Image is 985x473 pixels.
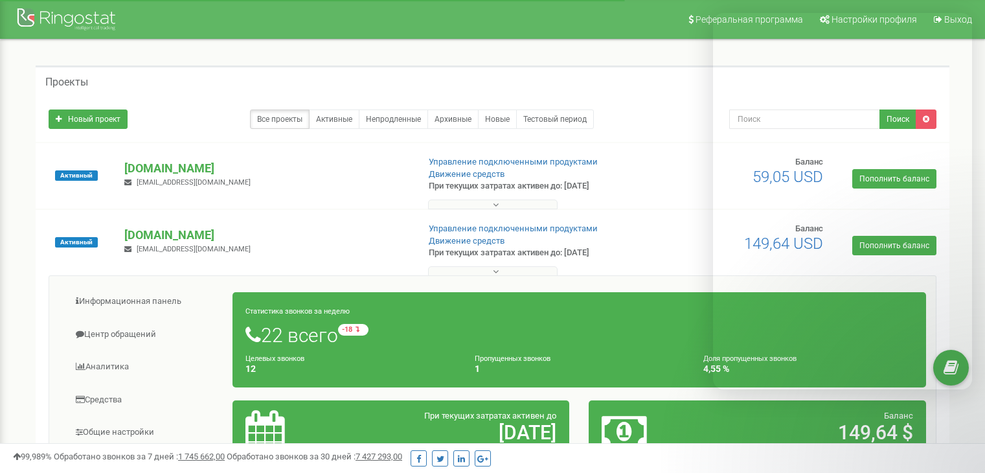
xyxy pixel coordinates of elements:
a: Движение средств [429,169,504,179]
a: Средства [59,384,233,416]
small: Статистика звонков за неделю [245,307,350,316]
a: Управление подключенными продуктами [429,157,598,167]
span: Баланс [884,411,913,421]
a: Общие настройки [59,417,233,448]
a: Управление подключенными продуктами [429,224,598,233]
small: Целевых звонков [245,354,304,363]
h2: 149,64 $ [712,422,913,443]
small: Пропущенных звонков [475,354,550,363]
iframe: Intercom live chat [941,400,972,431]
u: 1 745 662,00 [178,452,225,461]
small: Доля пропущенных звонков [703,354,797,363]
a: Новый проект [49,110,128,129]
span: [EMAIL_ADDRESS][DOMAIN_NAME] [137,178,251,187]
h4: 4,55 % [703,364,913,374]
u: 7 427 293,00 [356,452,402,461]
span: Обработано звонков за 30 дней : [227,452,402,461]
a: Новые [478,110,517,129]
h1: 22 всего [245,324,913,346]
h4: 1 [475,364,685,374]
span: Активный [55,237,98,248]
span: Обработано звонков за 7 дней : [54,452,225,461]
h2: [DATE] [356,422,556,443]
p: При текущих затратах активен до: [DATE] [429,247,636,259]
span: Активный [55,170,98,181]
a: Архивные [427,110,479,129]
a: Информационная панель [59,286,233,317]
p: [DOMAIN_NAME] [124,160,407,177]
a: Движение средств [429,236,504,246]
span: [EMAIL_ADDRESS][DOMAIN_NAME] [137,245,251,253]
small: -18 [338,324,368,336]
span: 99,989% [13,452,52,461]
span: Реферальная программа [696,14,803,25]
h4: 12 [245,364,455,374]
p: [DOMAIN_NAME] [124,227,407,244]
a: Все проекты [250,110,310,129]
iframe: Intercom live chat [713,13,972,389]
p: При текущих затратах активен до: [DATE] [429,180,636,192]
a: Тестовый период [516,110,594,129]
a: Центр обращений [59,319,233,351]
a: Активные [309,110,359,129]
a: Аналитика [59,351,233,383]
a: Непродленные [359,110,428,129]
h5: Проекты [45,76,88,88]
span: При текущих затратах активен до [424,411,556,421]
